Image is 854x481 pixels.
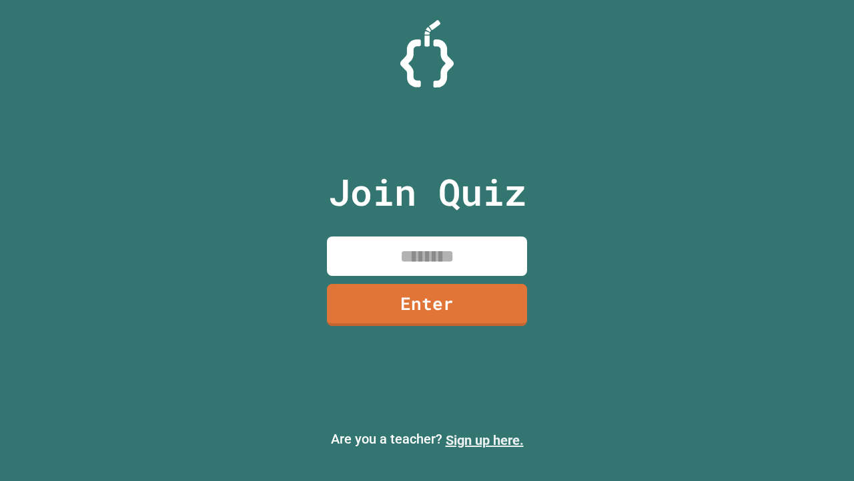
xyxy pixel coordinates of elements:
a: Sign up here. [446,432,524,448]
p: Join Quiz [328,164,526,220]
img: Logo.svg [400,20,454,88]
a: Enter [327,284,527,326]
iframe: chat widget [798,428,841,468]
p: Are you a teacher? [11,429,843,450]
iframe: chat widget [743,369,841,426]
